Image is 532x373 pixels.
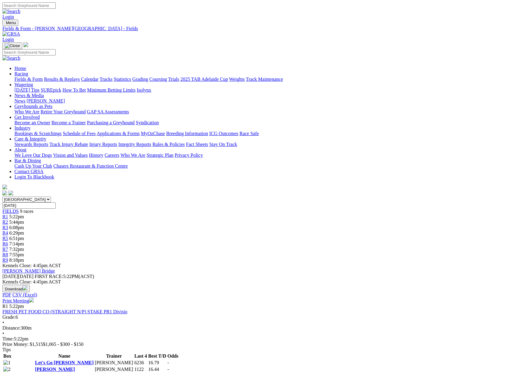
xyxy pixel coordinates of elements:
[14,147,26,152] a: About
[2,55,20,61] img: Search
[2,230,8,235] a: R4
[95,360,133,366] td: [PERSON_NAME]
[97,131,140,136] a: Applications & Forms
[89,153,103,158] a: History
[14,77,530,82] div: Racing
[14,158,41,163] a: Bar & Dining
[2,49,56,55] input: Search
[2,247,8,252] a: R7
[53,153,88,158] a: Vision and Values
[2,26,530,31] div: Fields & Form - [PERSON_NAME][GEOGRAPHIC_DATA] - Fields
[134,366,147,372] td: 1122
[2,202,56,209] input: Select date
[167,360,169,365] span: -
[2,252,8,257] a: R8
[87,109,129,114] a: GAP SA Assessments
[14,125,30,131] a: Industry
[23,42,28,47] img: logo-grsa-white.png
[148,366,166,372] td: 16.44
[2,214,8,219] a: R1
[175,153,203,158] a: Privacy Policy
[2,209,19,214] a: FIELDS
[14,109,39,114] a: Who We Are
[8,191,13,195] img: twitter.svg
[14,142,48,147] a: Stewards Reports
[87,87,135,93] a: Minimum Betting Limits
[2,31,20,37] img: GRSA
[148,353,166,359] th: Best T/D
[9,230,24,235] span: 6:29pm
[20,209,33,214] span: 9 races
[2,331,4,336] span: •
[14,153,530,158] div: About
[41,109,86,114] a: Retire Your Greyhound
[2,191,7,195] img: facebook.svg
[2,292,11,297] a: PDF
[2,220,8,225] span: R2
[29,298,34,302] img: printer.svg
[2,309,127,314] a: FRESH PET FOOD CO (STRAIGHT N/P) STAKE PR1 Divisio
[2,236,8,241] a: R5
[9,258,24,263] span: 8:18pm
[2,241,8,246] a: R6
[14,87,530,93] div: Wagering
[14,93,44,98] a: News & Media
[2,285,30,292] button: Download
[137,87,151,93] a: Isolynx
[2,342,530,347] div: Prize Money: $1,515
[44,77,80,82] a: Results & Replays
[2,279,530,285] div: Kennels Close: 4:45pm ACST
[26,98,65,103] a: [PERSON_NAME]
[35,367,75,372] a: [PERSON_NAME]
[14,104,52,109] a: Greyhounds as Pets
[120,153,145,158] a: Who We Are
[9,236,24,241] span: 6:51pm
[2,304,8,309] span: R1
[9,247,24,252] span: 7:32pm
[3,367,11,372] img: 2
[2,2,56,9] input: Search
[9,252,24,257] span: 7:55pm
[14,87,39,93] a: [DATE] Tips
[167,353,179,359] th: Odds
[9,220,24,225] span: 5:44pm
[14,115,40,120] a: Get Involved
[43,342,84,347] span: $1,065 - $300 - $150
[2,258,8,263] a: R9
[14,174,54,179] a: Login To Blackbook
[2,14,14,19] a: Login
[14,163,530,169] div: Bar & Dining
[14,98,25,103] a: News
[152,142,185,147] a: Rules & Policies
[168,77,179,82] a: Trials
[104,153,119,158] a: Careers
[180,77,228,82] a: 2025 TAB Adelaide Cup
[3,360,11,365] img: 1
[95,353,133,359] th: Trainer
[14,98,530,104] div: News & Media
[2,37,14,42] a: Login
[14,136,46,141] a: Care & Integrity
[209,131,238,136] a: ICG Outcomes
[2,9,20,14] img: Search
[89,142,117,147] a: Injury Reports
[9,241,24,246] span: 7:14pm
[186,142,208,147] a: Fact Sheets
[63,131,95,136] a: Schedule of Fees
[14,109,530,115] div: Greyhounds as Pets
[35,274,94,279] span: 5:22PM(ACST)
[35,274,63,279] span: FIRST RACE:
[14,142,530,147] div: Care & Integrity
[14,131,61,136] a: Bookings & Scratchings
[2,274,18,279] span: [DATE]
[2,325,530,331] div: 300m
[49,142,88,147] a: Track Injury Rebate
[35,353,94,359] th: Name
[246,77,283,82] a: Track Maintenance
[2,43,22,49] button: Toggle navigation
[2,336,14,341] span: Time:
